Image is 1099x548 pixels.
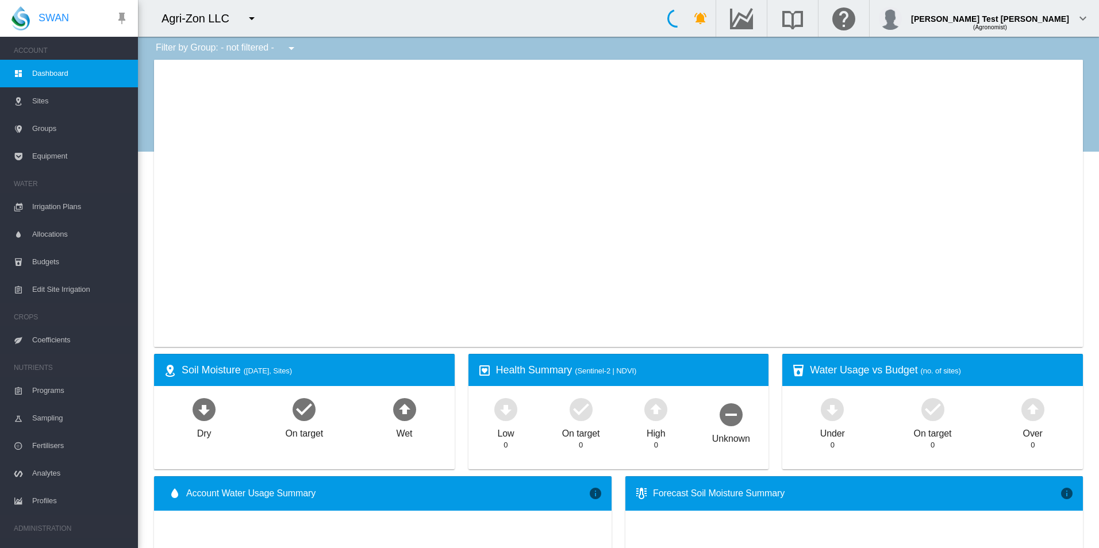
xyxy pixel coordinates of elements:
[504,440,508,450] div: 0
[32,404,129,432] span: Sampling
[1031,440,1035,450] div: 0
[1023,423,1043,440] div: Over
[497,423,514,440] div: Low
[830,11,858,25] md-icon: Click here for help
[32,115,129,142] span: Groups
[831,440,835,450] div: 0
[163,364,177,377] md-icon: icon-map-marker-radius
[190,395,218,423] md-icon: icon-arrow-down-bold-circle
[635,487,648,500] md-icon: icon-thermometer-lines
[496,363,760,377] div: Health Summary
[32,142,129,170] span: Equipment
[1019,395,1047,423] md-icon: icon-arrow-up-bold-circle
[32,487,129,515] span: Profiles
[32,432,129,460] span: Fertilisers
[162,10,240,26] div: Agri-Zon LLC
[32,248,129,276] span: Budgets
[492,395,520,423] md-icon: icon-arrow-down-bold-circle
[285,423,323,440] div: On target
[819,395,846,423] md-icon: icon-arrow-down-bold-circle
[919,395,947,423] md-icon: icon-checkbox-marked-circle
[717,400,745,428] md-icon: icon-minus-circle
[653,487,1060,500] div: Forecast Soil Moisture Summary
[791,364,805,377] md-icon: icon-cup-water
[478,364,491,377] md-icon: icon-heart-box-outline
[911,9,1069,20] div: [PERSON_NAME] Test [PERSON_NAME]
[245,11,259,25] md-icon: icon-menu-down
[973,24,1007,30] span: (Agronomist)
[147,37,306,60] div: Filter by Group: - not filtered -
[14,175,129,193] span: WATER
[285,41,298,55] md-icon: icon-menu-down
[1076,11,1090,25] md-icon: icon-chevron-down
[32,87,129,115] span: Sites
[280,37,303,60] button: icon-menu-down
[820,423,845,440] div: Under
[168,487,182,500] md-icon: icon-water
[39,11,69,25] span: SWAN
[728,11,755,25] md-icon: Go to the Data Hub
[879,7,902,30] img: profile.jpg
[575,366,636,375] span: (Sentinel-2 | NDVI)
[290,395,318,423] md-icon: icon-checkbox-marked-circle
[14,41,129,60] span: ACCOUNT
[397,423,413,440] div: Wet
[32,193,129,221] span: Irrigation Plans
[240,7,263,30] button: icon-menu-down
[694,11,708,25] md-icon: icon-bell-ring
[32,60,129,87] span: Dashboard
[921,366,961,375] span: (no. of sites)
[32,460,129,487] span: Analytes
[32,377,129,404] span: Programs
[647,423,666,440] div: High
[14,519,129,538] span: ADMINISTRATION
[186,487,589,500] span: Account Water Usage Summary
[11,6,30,30] img: SWAN-Landscape-Logo-Colour-drop.png
[14,308,129,326] span: CROPS
[579,440,583,450] div: 0
[642,395,670,423] md-icon: icon-arrow-up-bold-circle
[32,326,129,354] span: Coefficients
[1060,487,1074,500] md-icon: icon-information
[654,440,658,450] div: 0
[567,395,595,423] md-icon: icon-checkbox-marked-circle
[779,11,806,25] md-icon: Search the knowledge base
[562,423,600,440] div: On target
[115,11,129,25] md-icon: icon-pin
[914,423,952,440] div: On target
[689,7,712,30] button: icon-bell-ring
[14,358,129,377] span: NUTRIENTS
[32,221,129,248] span: Allocations
[931,440,935,450] div: 0
[712,428,750,445] div: Unknown
[244,366,292,375] span: ([DATE], Sites)
[391,395,418,423] md-icon: icon-arrow-up-bold-circle
[197,423,212,440] div: Dry
[810,363,1074,377] div: Water Usage vs Budget
[182,363,445,377] div: Soil Moisture
[589,487,602,500] md-icon: icon-information
[32,276,129,303] span: Edit Site Irrigation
